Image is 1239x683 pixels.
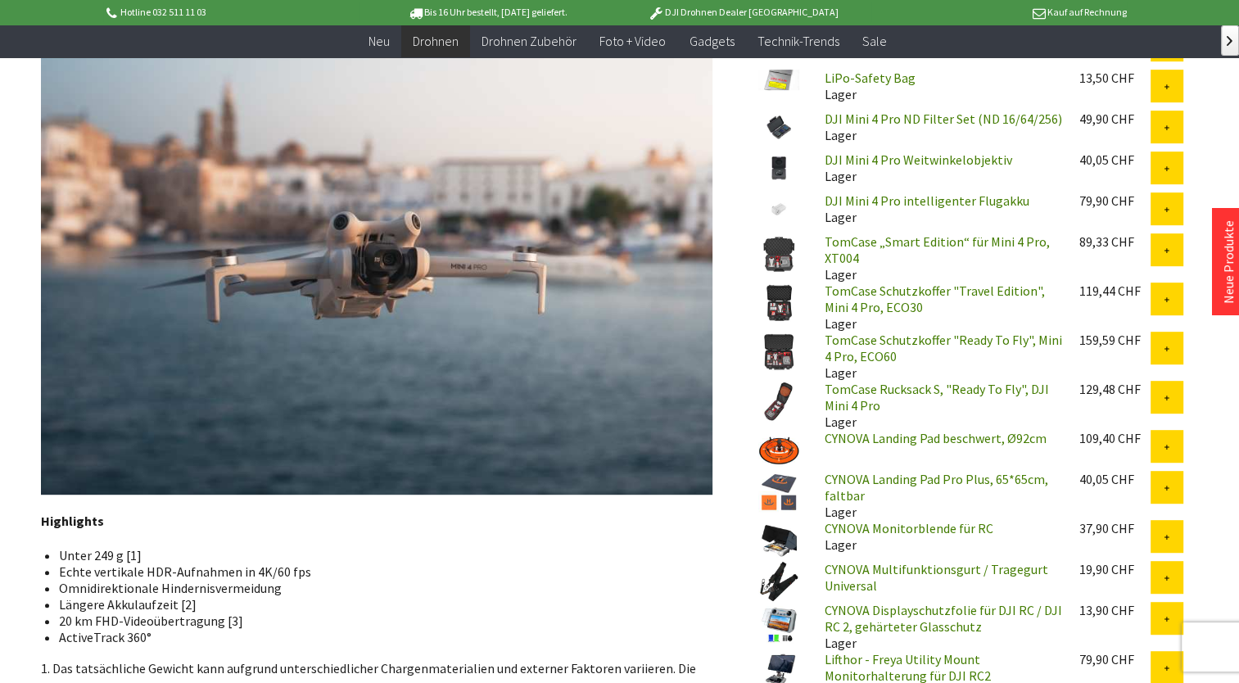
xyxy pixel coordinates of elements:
[1079,283,1151,299] div: 119,44 CHF
[588,25,677,58] a: Foto + Video
[1079,152,1151,168] div: 40,05 CHF
[59,613,699,629] li: 20 km FHD-Videoübertragung [3]
[1220,220,1237,304] a: Neue Produkte
[758,602,799,643] img: CYNOVA Displayschutzfolie für DJI RC / DJI RC 2, gehärteter Glasschutz
[824,283,1044,315] a: TomCase Schutzkoffer "Travel Edition", Mini 4 Pro, ECO30
[482,33,577,49] span: Drohnen Zubehör
[811,192,1065,225] div: Lager
[871,2,1127,22] p: Kauf auf Rechnung
[745,25,850,58] a: Technik-Trends
[1079,471,1151,487] div: 40,05 CHF
[824,602,1061,635] a: CYNOVA Displayschutzfolie für DJI RC / DJI RC 2, gehärteter Glasschutz
[1079,651,1151,667] div: 79,90 CHF
[811,111,1065,143] div: Lager
[861,33,886,49] span: Sale
[59,629,699,645] li: ActiveTrack 360°
[824,332,1061,364] a: TomCase Schutzkoffer "Ready To Fly", Mini 4 Pro, ECO60
[103,2,359,22] p: Hotline 032 511 11 03
[758,283,799,323] img: TomCase Schutzkoffer
[1079,192,1151,209] div: 79,90 CHF
[758,381,799,422] img: TomCase Rucksack S,
[1079,233,1151,250] div: 89,33 CHF
[401,25,470,58] a: Drohnen
[824,111,1061,127] a: DJI Mini 4 Pro ND Filter Set (ND 16/64/256)
[59,580,699,596] li: Omnidirektionale Hindernisvermeidung
[758,111,799,143] img: DJI Mini 4 Pro ND Filter Set (ND 16/64/256)
[758,233,799,274] img: TomCase „Smart Edition“ für Mini 4 Pro, XT004
[758,471,799,512] img: CYNOVA Landing Pad Pro Plus, 65*65cm, faltbar
[615,2,870,22] p: DJI Drohnen Dealer [GEOGRAPHIC_DATA]
[758,561,799,602] img: CYNOVA Multifunktionsgurt / Tragegurt Universal
[689,33,734,49] span: Gadgets
[824,381,1048,414] a: TomCase Rucksack S, "Ready To Fly", DJI Mini 4 Pro
[811,152,1065,184] div: Lager
[677,25,745,58] a: Gadgets
[811,520,1065,553] div: Lager
[850,25,898,58] a: Sale
[1227,36,1232,46] span: 
[41,513,104,529] strong: Highlights
[824,70,915,86] a: LiPo-Safety Bag
[1079,332,1151,348] div: 159,59 CHF
[811,602,1065,651] div: Lager
[599,33,666,49] span: Foto + Video
[1079,602,1151,618] div: 13,90 CHF
[470,25,588,58] a: Drohnen Zubehör
[413,33,459,49] span: Drohnen
[59,563,699,580] li: Echte vertikale HDR-Aufnahmen in 4K/60 fps
[59,596,699,613] li: Längere Akkulaufzeit [2]
[824,520,993,536] a: CYNOVA Monitorblende für RC
[1079,70,1151,86] div: 13,50 CHF
[1079,430,1151,446] div: 109,40 CHF
[811,233,1065,283] div: Lager
[824,471,1047,504] a: CYNOVA Landing Pad Pro Plus, 65*65cm, faltbar
[811,471,1065,520] div: Lager
[758,430,799,471] img: CYNOVA Landing Pad beschwert, Ø92cm
[811,70,1065,102] div: Lager
[811,332,1065,381] div: Lager
[1079,520,1151,536] div: 37,90 CHF
[824,192,1029,209] a: DJI Mini 4 Pro intelligenter Flugakku
[758,332,799,373] img: TomCase Schutzkoffer
[824,152,1011,168] a: DJI Mini 4 Pro Weitwinkelobjektiv
[1079,381,1151,397] div: 129,48 CHF
[357,25,401,58] a: Neu
[811,283,1065,332] div: Lager
[359,2,615,22] p: Bis 16 Uhr bestellt, [DATE] geliefert.
[824,233,1049,266] a: TomCase „Smart Edition“ für Mini 4 Pro, XT004
[824,561,1047,594] a: CYNOVA Multifunktionsgurt / Tragegurt Universal
[1079,561,1151,577] div: 19,90 CHF
[758,152,799,184] img: DJI Mini 4 Pro Weitwinkelobjektiv
[758,70,799,90] img: LiPo-Safety Bag
[59,547,699,563] li: Unter 249 g [1]
[758,520,799,561] img: CYNOVA Monitorblende für RC
[824,430,1046,446] a: CYNOVA Landing Pad beschwert, Ø92cm
[369,33,390,49] span: Neu
[811,381,1065,430] div: Lager
[1079,111,1151,127] div: 49,90 CHF
[758,192,799,225] img: DJI Mini 4 Pro intelligenter Flugakku
[757,33,839,49] span: Technik-Trends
